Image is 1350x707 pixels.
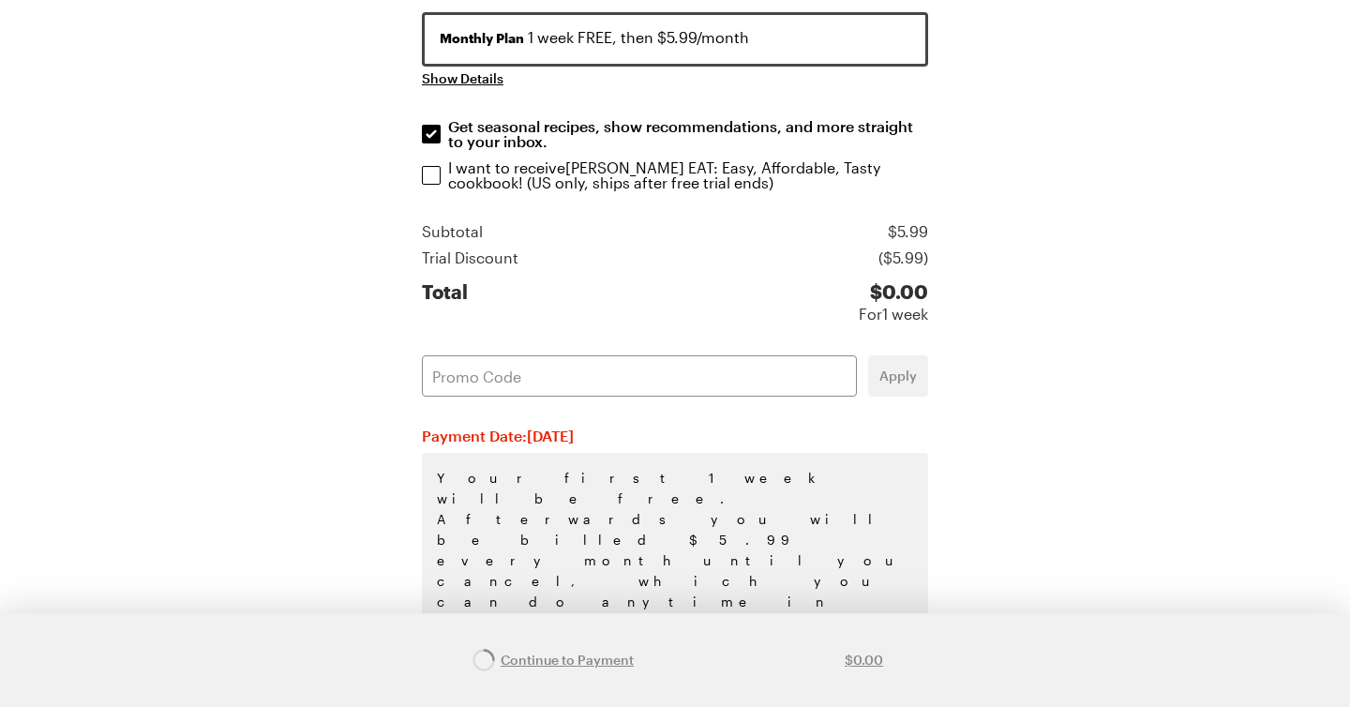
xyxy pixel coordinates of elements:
[448,119,930,149] p: Get seasonal recipes, show recommendations, and more straight to your inbox.
[422,453,928,689] p: Your first 1 week will be free. Afterwards you will be billed $5.99 every month until you cancel,...
[440,29,524,48] span: Monthly Plan
[422,125,441,143] input: Get seasonal recipes, show recommendations, and more straight to your inbox.
[422,247,518,269] div: Trial Discount
[878,247,928,269] div: ($ 5.99 )
[448,160,930,190] p: I want to receive [PERSON_NAME] EAT: Easy, Affordable, Tasty cookbook ! (US only, ships after fre...
[422,280,468,325] div: Total
[422,69,503,88] button: Show Details
[422,355,857,397] input: Promo Code
[888,220,928,243] div: $ 5.99
[440,26,910,49] div: 1 week FREE, then $5.99/month
[422,427,928,445] h2: Payment Date: [DATE]
[422,220,928,325] section: Price summary
[422,166,441,185] input: I want to receive[PERSON_NAME] EAT: Easy, Affordable, Tasty cookbook! (US only, ships after free ...
[859,303,928,325] div: For 1 week
[422,12,928,67] button: Monthly Plan 1 week FREE, then $5.99/month
[422,220,483,243] div: Subtotal
[859,280,928,303] div: $ 0.00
